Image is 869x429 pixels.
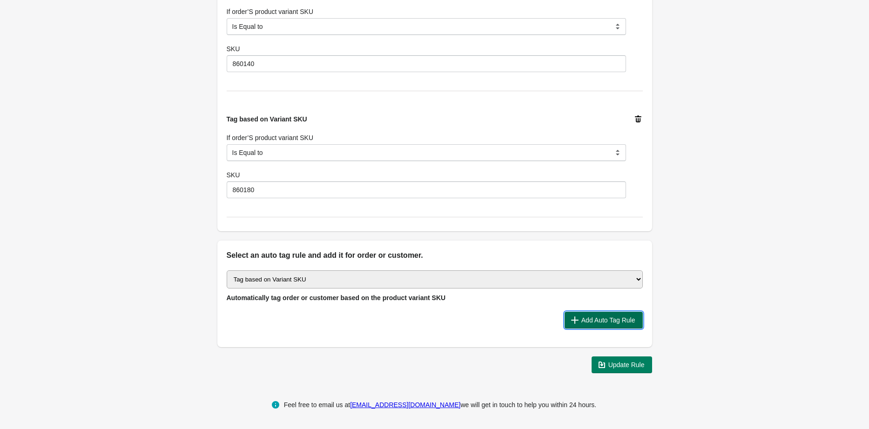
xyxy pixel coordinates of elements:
[350,401,460,409] a: [EMAIL_ADDRESS][DOMAIN_NAME]
[227,294,446,302] span: Automatically tag order or customer based on the product variant SKU
[592,356,652,373] button: Update Rule
[227,44,240,54] label: SKU
[227,170,240,180] label: SKU
[227,115,307,123] span: Tag based on Variant SKU
[227,181,626,198] input: SKU
[284,399,597,410] div: Feel free to email us at we will get in touch to help you within 24 hours.
[227,250,643,261] h2: Select an auto tag rule and add it for order or customer.
[565,312,643,328] button: Add Auto Tag Rule
[227,133,314,142] label: If order’S product variant SKU
[581,316,635,324] span: Add Auto Tag Rule
[227,7,314,16] label: If order’S product variant SKU
[227,55,626,72] input: SKU
[608,361,645,369] span: Update Rule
